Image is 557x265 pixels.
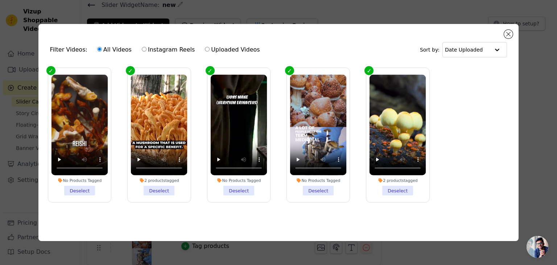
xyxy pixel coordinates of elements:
[504,30,513,38] button: Close modal
[370,178,426,183] div: 2 products tagged
[527,236,548,258] div: Open chat
[420,42,507,57] div: Sort by:
[51,178,108,183] div: No Products Tagged
[131,178,187,183] div: 2 products tagged
[210,178,267,183] div: No Products Tagged
[141,45,195,54] label: Instagram Reels
[205,45,260,54] label: Uploaded Videos
[97,45,132,54] label: All Videos
[50,41,264,58] div: Filter Videos:
[290,178,347,183] div: No Products Tagged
